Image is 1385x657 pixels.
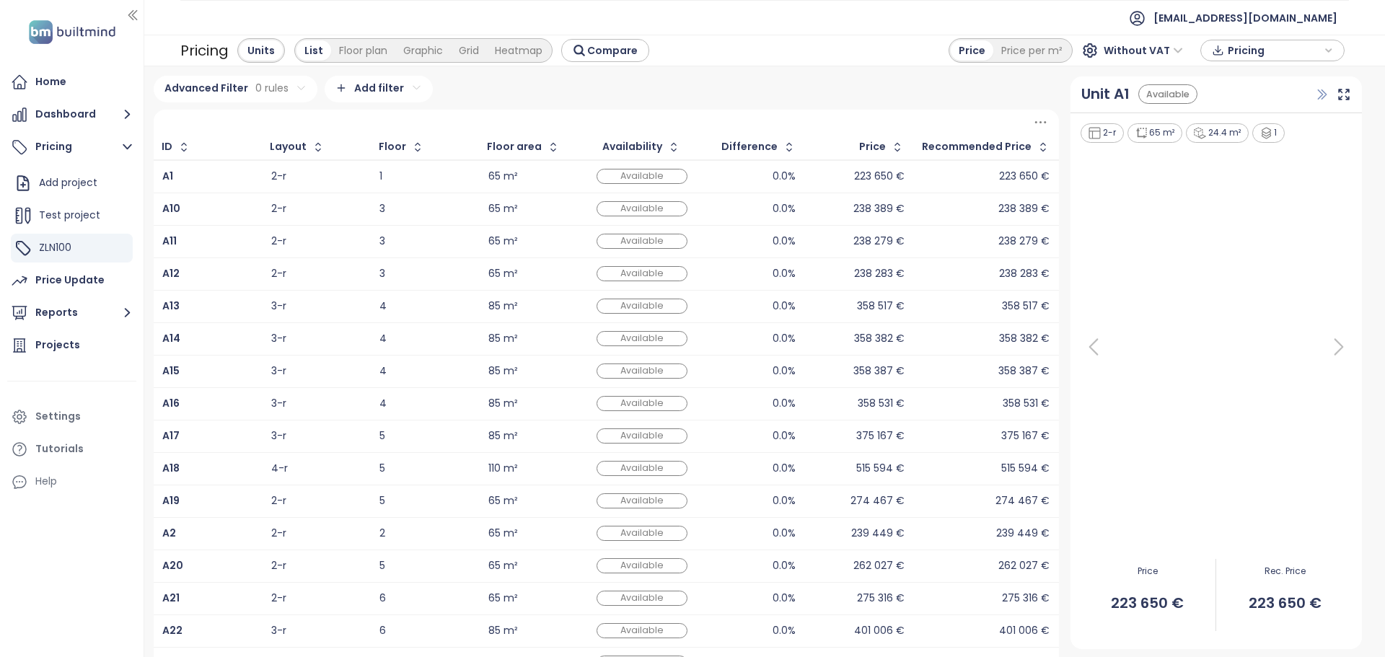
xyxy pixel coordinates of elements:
b: A14 [162,331,180,345]
div: 0.0% [773,464,796,473]
a: Price Update [7,266,136,295]
div: 358 531 € [1003,399,1050,408]
div: 65 m² [488,237,518,246]
div: Available [597,363,687,379]
div: 5 [379,496,470,506]
div: 4 [379,366,470,376]
div: Recommended Price [922,142,1032,151]
div: 358 517 € [857,301,905,311]
div: ID [162,142,172,151]
div: 0.0% [773,594,796,603]
div: Test project [11,201,133,230]
div: 65 m² [488,269,518,278]
b: A12 [162,266,180,281]
span: Test project [39,208,100,222]
div: 3 [379,237,470,246]
div: Layout [270,142,307,151]
div: 358 382 € [854,334,905,343]
a: A19 [162,496,180,506]
a: A10 [162,204,180,213]
div: Availability [602,142,662,151]
div: 0.0% [773,529,796,538]
div: Available [597,331,687,346]
span: Price [1079,565,1216,578]
div: 3-r [271,431,286,441]
div: Advanced Filter [154,76,317,102]
div: Available [597,591,687,606]
span: ZLN100 [39,240,71,255]
div: 24.4 m² [1186,123,1249,143]
div: Available [597,558,687,573]
div: Available [597,299,687,314]
span: Without VAT [1104,40,1183,61]
div: Available [597,493,687,508]
div: 3-r [271,399,286,408]
div: Add project [11,169,133,198]
a: A17 [162,431,180,441]
div: 85 m² [488,431,518,441]
div: 274 467 € [850,496,905,506]
div: List [296,40,331,61]
div: 65 m² [488,204,518,213]
div: Grid [451,40,487,61]
div: 0.0% [773,334,796,343]
b: A18 [162,461,180,475]
div: 85 m² [488,334,518,343]
div: Price [859,142,886,151]
b: A22 [162,623,183,638]
div: Difference [721,142,778,151]
b: A1 [162,169,173,183]
div: 358 387 € [998,366,1050,376]
b: A21 [162,591,180,605]
a: A14 [162,334,180,343]
div: 238 389 € [853,204,905,213]
div: 65 m² [488,529,518,538]
div: 239 449 € [851,529,905,538]
div: 6 [379,594,470,603]
div: 4-r [271,464,288,473]
div: Floor [379,142,406,151]
div: 262 027 € [853,561,905,570]
div: Graphic [395,40,451,61]
div: Projects [35,336,80,354]
div: 358 531 € [858,399,905,408]
div: 375 167 € [856,431,905,441]
a: Unit A1 [1081,83,1130,105]
div: 401 006 € [999,626,1050,635]
img: Floor plan [1200,343,1232,351]
div: Price [951,40,993,61]
div: Floor area [487,142,542,151]
div: 2 [379,529,470,538]
div: Help [35,472,57,490]
div: 5 [379,561,470,570]
div: Available [597,169,687,184]
div: 1 [1252,123,1285,143]
div: 65 m² [488,496,518,506]
div: 2-r [271,594,286,603]
div: Available [597,461,687,476]
a: Projects [7,331,136,360]
div: 0.0% [773,626,796,635]
div: 238 279 € [998,237,1050,246]
div: Floor plan [331,40,395,61]
a: A16 [162,399,180,408]
div: Settings [35,407,81,425]
div: 358 382 € [999,334,1050,343]
div: button [1208,40,1337,61]
span: 0 rules [255,80,289,96]
div: Available [1138,84,1197,104]
b: A13 [162,299,180,313]
div: 65 m² [488,594,518,603]
div: 5 [379,464,470,473]
div: 0.0% [773,172,796,181]
div: ZLN100 [11,234,133,263]
div: Help [7,467,136,496]
div: 223 650 € [999,172,1050,181]
div: 4 [379,301,470,311]
div: Available [597,396,687,411]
